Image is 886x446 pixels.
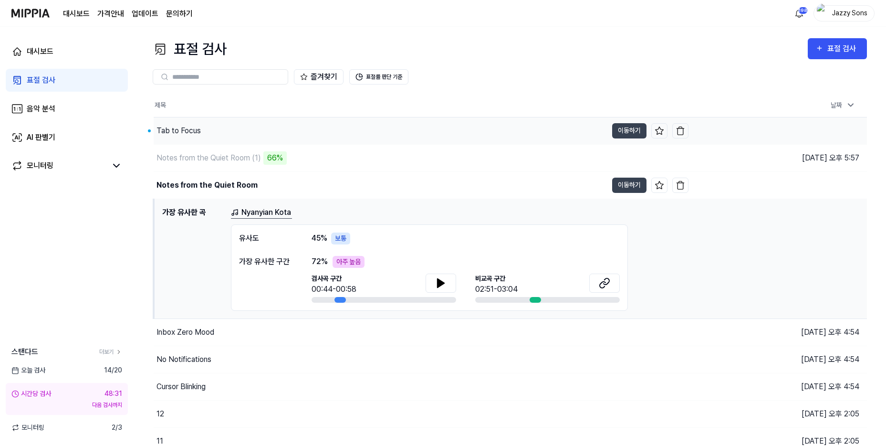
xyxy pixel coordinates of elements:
[104,389,122,399] div: 48:31
[831,8,868,18] div: Jazzy Sons
[6,69,128,92] a: 표절 검사
[312,284,356,295] div: 00:44-00:58
[239,256,292,267] div: 가장 유사한 구간
[312,274,356,284] span: 검사곡 구간
[166,8,193,20] a: 문의하기
[11,423,44,433] span: 모니터링
[793,8,805,19] img: 알림
[688,319,867,346] td: [DATE] 오후 4:54
[813,5,875,21] button: profileJazzy Sons
[112,423,122,433] span: 2 / 3
[827,42,859,55] div: 표절 검사
[612,178,646,193] button: 이동하기
[688,171,867,199] td: [DATE] 오후 5:57
[817,4,828,23] img: profile
[27,132,55,143] div: AI 판별기
[676,181,685,190] img: delete
[792,6,807,21] button: 알림198
[688,373,867,400] td: [DATE] 오후 4:54
[6,97,128,120] a: 음악 분석
[27,46,53,57] div: 대시보드
[156,125,201,137] div: Tab to Focus
[475,284,518,295] div: 02:51-03:04
[331,233,350,244] div: 보통
[312,233,327,244] span: 45 %
[162,207,223,311] h1: 가장 유사한 곡
[312,256,328,267] span: 72 %
[688,144,867,171] td: [DATE] 오후 5:57
[132,8,158,20] a: 업데이트
[263,151,287,165] div: 66%
[11,365,45,375] span: 오늘 검사
[333,256,365,268] div: 아주 높음
[156,180,258,191] div: Notes from the Quiet Room
[156,354,211,365] div: No Notifications
[239,233,292,244] div: 유사도
[349,69,408,85] button: 표절률 판단 기준
[99,348,122,356] a: 더보기
[688,117,867,144] td: [DATE] 오후 5:57
[97,8,124,20] button: 가격안내
[154,94,688,117] th: 제목
[676,126,685,136] img: delete
[27,74,55,86] div: 표절 검사
[808,38,867,59] button: 표절 검사
[612,123,646,138] button: 이동하기
[156,327,214,338] div: Inbox Zero Mood
[104,365,122,375] span: 14 / 20
[156,381,206,393] div: Cursor Blinking
[156,408,164,420] div: 12
[63,8,90,20] a: 대시보드
[827,97,859,113] div: 날짜
[475,274,518,284] span: 비교곡 구간
[27,160,53,171] div: 모니터링
[11,389,51,399] div: 시간당 검사
[11,160,107,171] a: 모니터링
[6,40,128,63] a: 대시보드
[231,207,292,219] a: Nyanyian Kota
[6,126,128,149] a: AI 판별기
[27,103,55,115] div: 음악 분석
[11,346,38,358] span: 스탠다드
[156,152,261,164] div: Notes from the Quiet Room (1)
[294,69,344,85] button: 즐겨찾기
[688,346,867,373] td: [DATE] 오후 4:54
[798,7,808,14] div: 198
[153,38,227,60] div: 표절 검사
[11,401,122,409] div: 다음 검사까지
[688,400,867,427] td: [DATE] 오후 2:05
